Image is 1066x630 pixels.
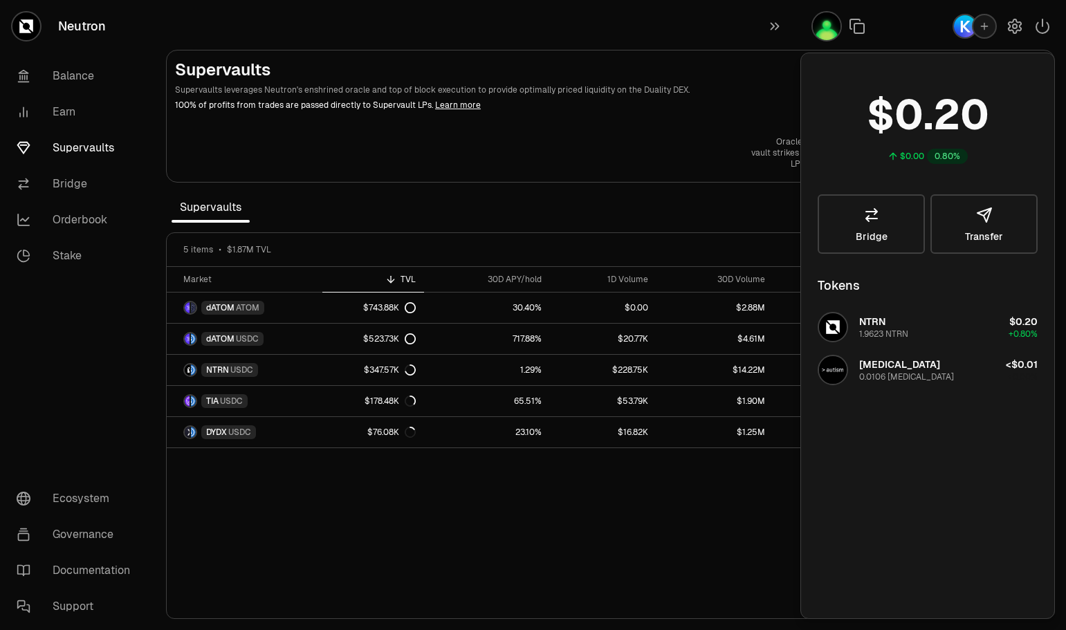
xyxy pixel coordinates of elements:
a: Earn [6,94,149,130]
div: $76.08K [367,427,416,438]
span: dATOM [206,302,235,313]
div: 0.0106 [MEDICAL_DATA] [859,371,954,382]
img: dATOM Logo [185,302,190,313]
p: Oracle whisper truth, [751,136,883,147]
img: NTRN Logo [185,364,190,376]
a: $53.79K [550,386,656,416]
a: Support [6,589,149,624]
div: 1.9623 NTRN [859,328,908,340]
div: Market [183,274,314,285]
span: dATOM [206,333,235,344]
img: DYDX Logo [185,427,190,438]
img: 0xEvilPixie (DROP,Neutron) [813,12,840,40]
span: Bridge [856,232,888,241]
div: $347.57K [364,364,416,376]
img: USDC Logo [191,364,196,376]
span: $0.20 [1009,315,1038,328]
div: 0.80% [927,149,968,164]
span: NTRN [859,315,885,328]
button: NTRN LogoNTRN1.9623 NTRN$0.20+0.80% [809,306,1046,348]
a: 65.81% [773,355,883,385]
div: 30D APY/hold [432,274,542,285]
a: Learn more [435,100,481,111]
a: 22.11% [773,417,883,447]
a: 1.29% [424,355,550,385]
a: $4.61M [656,324,773,354]
a: NTRN LogoUSDC LogoNTRNUSDC [167,355,322,385]
img: USDC Logo [191,427,196,438]
span: $1.87M TVL [227,244,271,255]
a: Ecosystem [6,481,149,517]
span: Supervaults [172,194,250,221]
button: 0xEvilPixie (DROP,Neutron) [811,11,842,41]
img: USDC Logo [191,333,196,344]
button: Keplr [953,14,997,39]
a: $347.57K [322,355,424,385]
a: Bridge [6,166,149,202]
a: $228.75K [550,355,656,385]
a: $1.90M [656,386,773,416]
a: Stake [6,238,149,274]
a: DYDX LogoUSDC LogoDYDXUSDC [167,417,322,447]
span: <$0.01 [1006,358,1038,371]
span: NTRN [206,364,229,376]
a: $16.82K [550,417,656,447]
a: $14.22M [656,355,773,385]
a: 30.14% [773,386,883,416]
a: $20.77K [550,324,656,354]
p: 100% of profits from trades are passed directly to Supervault LPs. [175,99,946,111]
h2: Supervaults [175,59,946,81]
img: NTRN Logo [819,313,847,341]
a: dATOM LogoUSDC LogodATOMUSDC [167,324,322,354]
span: Transfer [965,232,1003,241]
div: $0.00 [900,151,924,162]
span: USDC [220,396,243,407]
span: [MEDICAL_DATA] [859,358,940,371]
a: $0.00 [550,293,656,323]
a: Bridge [818,194,925,254]
span: ATOM [236,302,259,313]
img: USDC Logo [191,396,196,407]
a: $1.25M [656,417,773,447]
a: Supervaults [6,130,149,166]
img: AUTISM Logo [819,356,847,384]
a: $178.48K [322,386,424,416]
a: dATOM LogoATOM LogodATOMATOM [167,293,322,323]
span: USDC [230,364,253,376]
a: 23.10% [424,417,550,447]
a: $2.88M [656,293,773,323]
div: $523.73K [363,333,416,344]
span: 5 items [183,244,213,255]
div: 1D Volume [558,274,648,285]
a: Balance [6,58,149,94]
a: 717.88% [424,324,550,354]
a: 3.97% [773,324,883,354]
button: AUTISM Logo[MEDICAL_DATA]0.0106 [MEDICAL_DATA]<$0.01+0.00% [809,349,1046,391]
div: 1D Vol/TVL [782,274,875,285]
span: DYDX [206,427,227,438]
a: $523.73K [322,324,424,354]
a: Documentation [6,553,149,589]
div: $178.48K [365,396,416,407]
span: USDC [236,333,259,344]
div: Tokens [818,276,860,295]
button: Transfer [930,194,1038,254]
div: 30D Volume [665,274,765,285]
p: LPs reap it all. [751,158,883,169]
img: Keplr [954,15,976,37]
a: 0.00% [773,293,883,323]
a: $76.08K [322,417,424,447]
a: Oracle whisper truth,vault strikes with perfect timing—LPs reap it all. [751,136,883,169]
div: TVL [331,274,416,285]
a: $743.88K [322,293,424,323]
span: +0.00% [1008,371,1038,382]
div: $743.88K [363,302,416,313]
img: ATOM Logo [191,302,196,313]
span: USDC [228,427,251,438]
a: Governance [6,517,149,553]
a: Orderbook [6,202,149,238]
span: +0.80% [1009,328,1038,340]
a: 65.51% [424,386,550,416]
p: vault strikes with perfect timing— [751,147,883,158]
a: TIA LogoUSDC LogoTIAUSDC [167,386,322,416]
